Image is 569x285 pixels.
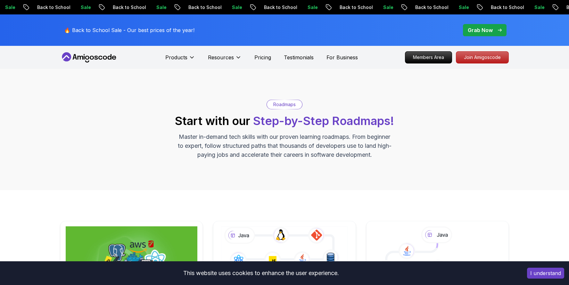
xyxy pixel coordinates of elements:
p: Back to School [483,4,527,11]
a: Join Amigoscode [456,51,509,63]
p: Products [165,54,187,61]
a: Testimonials [284,54,314,61]
p: Back to School [332,4,376,11]
p: 🔥 Back to School Sale - Our best prices of the year! [64,26,194,34]
button: Accept cookies [527,268,564,279]
div: This website uses cookies to enhance the user experience. [5,266,517,280]
p: Sale [300,4,321,11]
p: Back to School [181,4,225,11]
p: Back to School [408,4,451,11]
p: Master in-demand tech skills with our proven learning roadmaps. From beginner to expert, follow s... [177,132,392,159]
button: Resources [208,54,242,66]
a: Pricing [254,54,271,61]
button: Products [165,54,195,66]
p: Members Area [405,52,452,63]
p: Sale [225,4,245,11]
h2: Start with our [175,114,394,127]
p: Roadmaps [273,101,296,108]
p: Back to School [30,4,73,11]
p: Join Amigoscode [456,52,508,63]
a: Members Area [405,51,452,63]
p: Grab Now [468,26,493,34]
p: Back to School [257,4,300,11]
p: Sale [451,4,472,11]
p: Back to School [105,4,149,11]
p: Resources [208,54,234,61]
span: Step-by-Step Roadmaps! [253,114,394,128]
p: Sale [149,4,169,11]
p: Sale [527,4,548,11]
p: Sale [73,4,94,11]
a: For Business [326,54,358,61]
p: Sale [376,4,396,11]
